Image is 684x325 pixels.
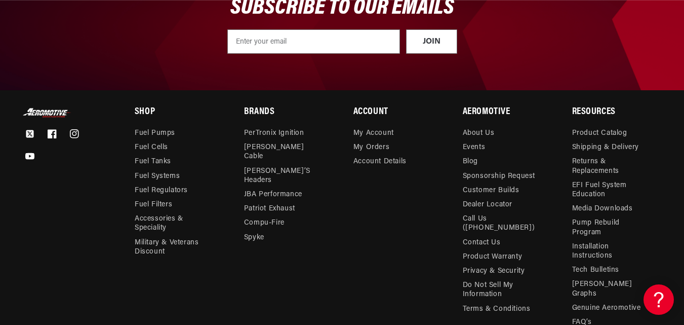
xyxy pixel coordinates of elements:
a: [PERSON_NAME] Cable [244,140,323,164]
a: Accessories & Speciality [135,212,214,235]
a: Account Details [353,155,407,169]
a: Patriot Exhaust [244,202,295,216]
a: Dealer Locator [463,198,512,212]
a: Fuel Systems [135,169,180,184]
a: Do Not Sell My Information [463,278,542,302]
a: [PERSON_NAME] Graphs [572,277,651,301]
a: Blog [463,155,478,169]
a: My Orders [353,140,389,155]
a: Genuine Aeromotive [572,301,641,315]
a: PerTronix Ignition [244,129,304,140]
a: Product Warranty [463,250,522,264]
a: Events [463,140,486,155]
a: JBA Performance [244,188,302,202]
a: Fuel Regulators [135,184,188,198]
a: EFI Fuel System Education [572,178,651,202]
a: Fuel Tanks [135,155,171,169]
a: Compu-Fire [244,216,285,230]
a: Call Us ([PHONE_NUMBER]) [463,212,542,235]
a: Spyke [244,231,264,245]
a: Sponsorship Request [463,169,535,184]
img: Aeromotive [22,108,72,118]
button: JOIN [406,29,457,54]
a: Returns & Replacements [572,155,651,178]
a: Military & Veterans Discount [135,236,221,259]
a: Shipping & Delivery [572,140,639,155]
a: Fuel Cells [135,140,168,155]
a: Terms & Conditions [463,302,531,316]
a: Tech Bulletins [572,263,619,277]
a: Pump Rebuild Program [572,216,651,239]
a: Product Catalog [572,129,627,140]
a: Fuel Pumps [135,129,175,140]
a: [PERSON_NAME]’s Headers [244,164,323,188]
a: Fuel Filters [135,198,172,212]
a: Media Downloads [572,202,633,216]
a: Privacy & Security [463,264,525,278]
a: Installation Instructions [572,240,651,263]
a: About Us [463,129,495,140]
a: My Account [353,129,394,140]
a: Contact Us [463,236,501,250]
a: Customer Builds [463,184,519,198]
input: Enter your email [227,29,400,54]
